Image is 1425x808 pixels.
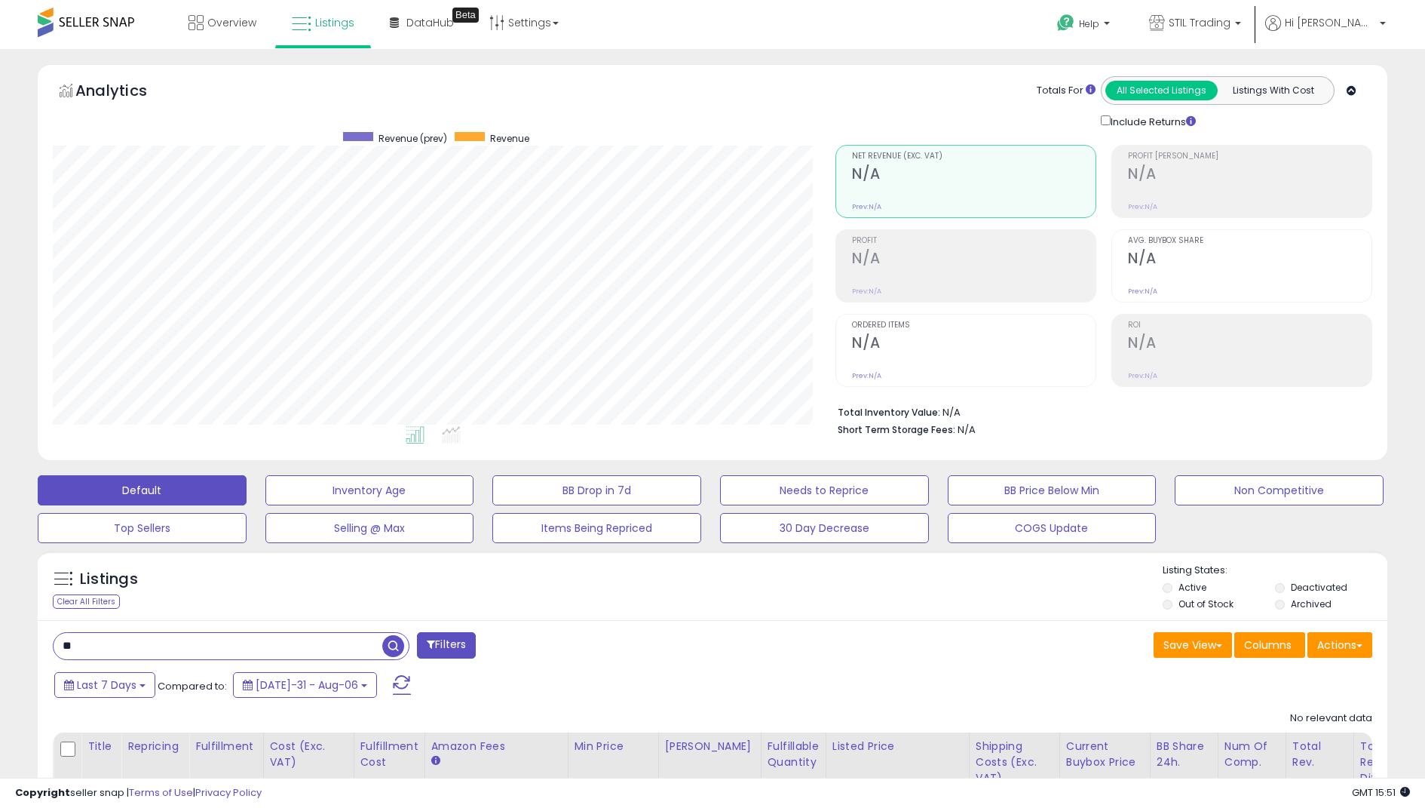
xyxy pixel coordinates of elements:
b: Short Term Storage Fees: [838,423,955,436]
h2: N/A [852,250,1096,270]
button: Inventory Age [265,475,474,505]
strong: Copyright [15,785,70,800]
span: STIL Trading [1169,15,1230,30]
div: [PERSON_NAME] [665,739,755,754]
div: BB Share 24h. [1157,739,1212,770]
span: Compared to: [158,679,227,693]
div: Cost (Exc. VAT) [270,739,348,770]
small: Prev: N/A [852,202,881,211]
div: Min Price [575,739,652,754]
span: 2025-08-14 15:51 GMT [1352,785,1410,800]
button: Needs to Reprice [720,475,929,505]
span: DataHub [406,15,454,30]
div: Fulfillable Quantity [768,739,820,770]
a: Privacy Policy [195,785,262,800]
div: Fulfillment [195,739,256,754]
small: Amazon Fees. [431,754,440,768]
span: Hi [PERSON_NAME] [1285,15,1375,30]
div: Include Returns [1089,112,1214,130]
button: COGS Update [948,513,1157,543]
div: Amazon Fees [431,739,562,754]
span: Columns [1244,637,1292,653]
span: Profit [PERSON_NAME] [1128,152,1371,161]
p: Listing States: [1163,564,1387,578]
label: Archived [1291,598,1332,610]
a: Help [1045,2,1125,49]
label: Active [1178,581,1206,594]
button: Actions [1307,632,1372,658]
span: N/A [958,422,976,437]
small: Prev: N/A [1128,371,1157,380]
small: Prev: N/A [852,371,881,380]
button: Save View [1154,632,1232,658]
div: Clear All Filters [53,594,120,609]
button: Selling @ Max [265,513,474,543]
button: Default [38,475,247,505]
button: BB Drop in 7d [492,475,701,505]
span: Overview [207,15,256,30]
button: Listings With Cost [1217,81,1329,100]
span: Net Revenue (Exc. VAT) [852,152,1096,161]
button: 30 Day Decrease [720,513,929,543]
span: Listings [315,15,354,30]
div: Title [87,739,115,754]
h2: N/A [852,165,1096,186]
div: Listed Price [832,739,963,754]
span: Help [1079,17,1099,30]
div: Total Rev. Diff. [1360,739,1389,786]
h2: N/A [1128,250,1371,270]
h2: N/A [1128,165,1371,186]
a: Hi [PERSON_NAME] [1265,15,1386,49]
button: BB Price Below Min [948,475,1157,505]
button: Last 7 Days [54,672,155,698]
li: N/A [838,402,1361,420]
div: Tooltip anchor [452,8,479,23]
button: All Selected Listings [1105,81,1218,100]
small: Prev: N/A [1128,287,1157,296]
span: [DATE]-31 - Aug-06 [256,677,358,693]
div: Num of Comp. [1224,739,1279,770]
h2: N/A [1128,334,1371,355]
h2: N/A [852,334,1096,355]
span: ROI [1128,321,1371,330]
h5: Listings [80,569,138,590]
span: Profit [852,237,1096,245]
div: seller snap | | [15,786,262,800]
button: Top Sellers [38,513,247,543]
span: Ordered Items [852,321,1096,330]
span: Revenue (prev) [378,132,447,145]
span: Avg. Buybox Share [1128,237,1371,245]
i: Get Help [1056,14,1075,32]
a: Terms of Use [129,785,193,800]
label: Out of Stock [1178,598,1233,610]
label: Deactivated [1291,581,1347,594]
button: Items Being Repriced [492,513,701,543]
div: No relevant data [1290,711,1372,726]
small: Prev: N/A [852,287,881,296]
small: Prev: N/A [1128,202,1157,211]
h5: Analytics [75,80,176,105]
div: Current Buybox Price [1066,739,1144,770]
button: Non Competitive [1175,475,1384,505]
div: Shipping Costs (Exc. VAT) [976,739,1053,786]
button: Columns [1234,632,1305,658]
div: Totals For [1037,84,1096,98]
button: [DATE]-31 - Aug-06 [233,672,377,698]
div: Repricing [127,739,182,754]
div: Total Rev. [1292,739,1347,770]
span: Last 7 Days [77,677,136,693]
button: Filters [417,632,476,659]
span: Revenue [490,132,529,145]
div: Fulfillment Cost [360,739,418,770]
b: Total Inventory Value: [838,406,940,419]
